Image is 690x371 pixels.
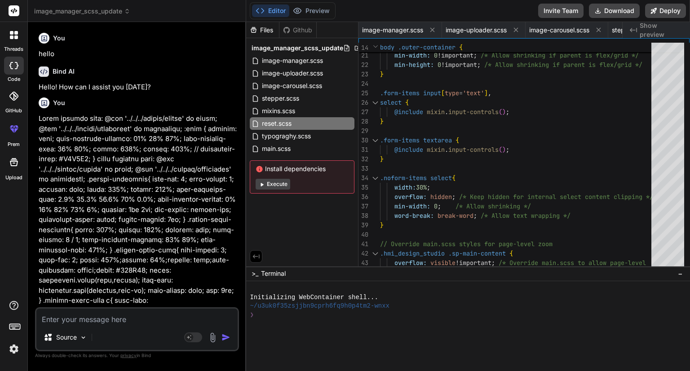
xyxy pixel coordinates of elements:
div: 21 [358,51,368,60]
span: min-width: [394,202,430,210]
span: ; [452,193,456,201]
span: ; [506,146,509,154]
span: /* Override main.scss to allow page-level [499,259,646,267]
span: .outer-container [398,43,456,51]
span: ( [499,108,502,116]
span: /* Allow text wrapping */ [481,212,571,220]
span: type [445,89,459,97]
span: image-carousel.scss [261,80,323,91]
span: ( [499,146,502,154]
span: ; [438,202,441,210]
span: select [380,98,402,106]
div: 41 [358,239,368,249]
span: image_manager_scss_update [252,44,343,53]
span: >_ [252,269,258,278]
span: select [430,174,452,182]
span: .form-items [380,136,420,144]
span: break-word [438,212,473,220]
span: input-controls [448,146,499,154]
span: } [380,70,384,78]
button: Execute [256,179,290,190]
span: Install dependencies [256,164,349,173]
span: 14 [358,43,368,53]
span: ] [484,89,488,97]
button: Preview [289,4,333,17]
span: textarea [423,136,452,144]
span: { [459,43,463,51]
div: 22 [358,60,368,70]
span: stepper.scss [612,26,649,35]
span: { [405,98,409,106]
div: 42 [358,249,368,258]
span: = [459,89,463,97]
span: ❯ [250,311,254,319]
span: /* Allow shrinking */ [456,202,531,210]
span: mixin [427,146,445,154]
span: hidden [430,193,452,201]
div: Click to collapse the range. [369,98,381,107]
img: attachment [208,332,218,343]
span: , [488,89,491,97]
span: 0 [434,202,438,210]
span: − [678,269,683,278]
span: input-controls [448,108,499,116]
span: { [509,249,513,257]
span: } [380,221,384,229]
span: ; [427,183,430,191]
span: min-height: [394,61,434,69]
span: .form-items [380,89,420,97]
span: word-break: [394,212,434,220]
span: [ [441,89,445,97]
div: 38 [358,211,368,221]
span: privacy [120,353,137,358]
h6: Bind AI [53,67,75,76]
span: main.scss [261,143,292,154]
div: 26 [358,98,368,107]
span: ; [477,61,481,69]
div: 37 [358,202,368,211]
div: 34 [358,173,368,183]
span: ; [473,51,477,59]
div: 27 [358,107,368,117]
span: Terminal [261,269,286,278]
label: code [8,75,20,83]
span: 0 [438,61,441,69]
span: !important [438,51,473,59]
span: @include [394,146,423,154]
span: ; [491,259,495,267]
span: reset.scss [261,118,292,129]
span: input [423,89,441,97]
button: Editor [252,4,289,17]
span: image-manager.scss [362,26,423,35]
span: body [380,43,394,51]
div: Click to collapse the range. [369,249,381,258]
span: } [380,155,384,163]
button: Deploy [645,4,686,18]
span: mixin [427,108,445,116]
div: Github [279,26,316,35]
span: image-uploader.scss [446,26,507,35]
h6: You [53,98,65,107]
span: stepper.scss [261,93,300,104]
span: @include [394,108,423,116]
span: overflow: [394,193,427,201]
label: Upload [5,174,22,181]
span: ; [506,108,509,116]
span: image-carousel.scss [529,26,589,35]
span: ; [473,212,477,220]
span: image-uploader.scss [261,68,324,79]
p: Always double-check its answers. Your in Bind [35,351,239,360]
span: image_manager_scss_update [34,7,130,16]
div: 40 [358,230,368,239]
span: { [456,136,459,144]
span: .hmi_design_studio [380,249,445,257]
span: .noform-items [380,174,427,182]
div: 25 [358,88,368,98]
span: !important [456,259,491,267]
img: settings [6,341,22,357]
div: 36 [358,192,368,202]
span: Show preview [640,21,683,39]
span: mixins.scss [261,106,296,116]
span: /* Keep hidden for internal select content clippin [459,193,639,201]
div: 30 [358,136,368,145]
